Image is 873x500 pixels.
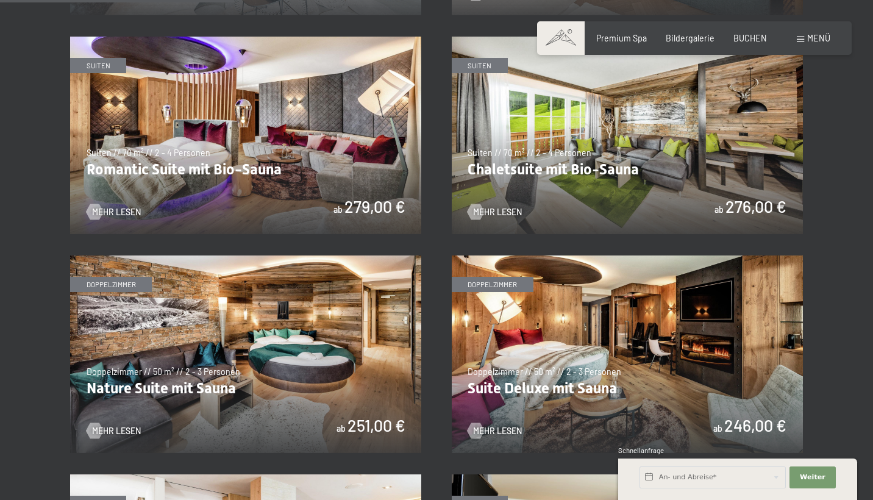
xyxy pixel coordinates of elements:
img: Suite Deluxe mit Sauna [452,255,803,453]
span: Mehr Lesen [473,425,522,437]
img: Nature Suite mit Sauna [70,255,421,453]
a: Bildergalerie [666,33,714,43]
a: Alpin Studio [452,474,803,481]
span: Mehr Lesen [473,206,522,218]
img: Chaletsuite mit Bio-Sauna [452,37,803,234]
img: Romantic Suite mit Bio-Sauna [70,37,421,234]
a: Nature Suite mit Sauna [70,255,421,262]
a: Family Suite [70,474,421,481]
span: Weiter [800,473,825,482]
a: Chaletsuite mit Bio-Sauna [452,37,803,43]
span: Menü [807,33,830,43]
a: Premium Spa [596,33,647,43]
span: Mehr Lesen [92,425,141,437]
a: Mehr Lesen [87,425,141,437]
a: Mehr Lesen [87,206,141,218]
a: Romantic Suite mit Bio-Sauna [70,37,421,43]
a: Mehr Lesen [468,425,522,437]
a: Suite Deluxe mit Sauna [452,255,803,262]
span: Schnellanfrage [618,446,664,454]
span: Mehr Lesen [92,206,141,218]
a: Mehr Lesen [468,206,522,218]
button: Weiter [789,466,836,488]
a: BUCHEN [733,33,767,43]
